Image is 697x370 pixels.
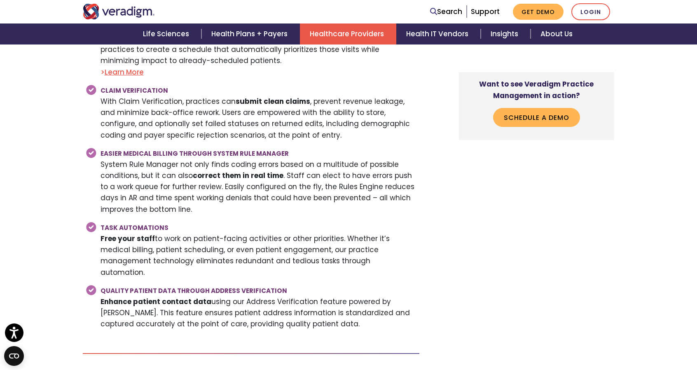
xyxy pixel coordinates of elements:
strong: Quality Patient Data through Address Verification [101,286,287,295]
li: to work on patient-facing activities or other priorities. Whether it’s medical billing, patient s... [94,218,420,281]
a: Schedule a Demo [493,108,580,126]
a: Support [471,7,500,16]
li: With Claim Verification, practices can , prevent revenue leakage, and minimize back-office rework... [94,81,420,144]
a: >Learn More [101,67,144,77]
a: About Us [531,23,582,44]
span: Learn More [105,67,144,77]
a: Login [571,3,610,20]
strong: Claim Verification [101,86,168,95]
a: Life Sciences [133,23,201,44]
a: Health Plans + Payers [201,23,300,44]
button: Open CMP widget [4,346,24,366]
strong: submit clean claims [236,96,310,106]
strong: Free your staff [101,234,155,244]
strong: Task Automations [101,223,168,232]
a: Get Demo [513,4,564,20]
strong: Enhance patient contact data [101,297,211,307]
a: Health IT Vendors [396,23,481,44]
strong: Easier Medical Billing Through System Rule Manager [101,149,289,158]
strong: correct them in real time [193,171,283,180]
a: Search [430,6,462,17]
img: Veradigm logo [83,4,155,19]
strong: Want to see Veradigm Practice Management in action? [479,79,594,100]
a: Healthcare Providers [300,23,396,44]
li: System Rule Manager not only finds coding errors based on a multitude of possible conditions, but... [94,144,420,218]
li: using our Address Verification feature powered by [PERSON_NAME]. This feature ensures patient add... [94,281,420,333]
a: Insights [481,23,531,44]
iframe: Drift Chat Widget [539,311,687,360]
